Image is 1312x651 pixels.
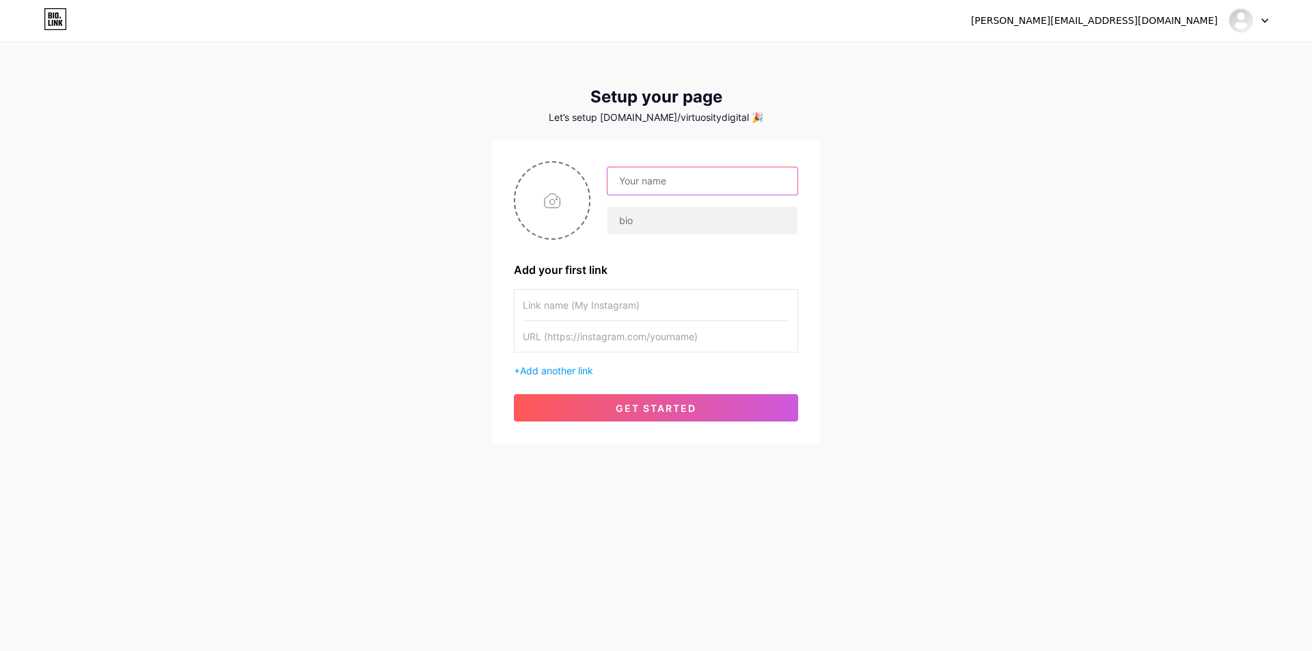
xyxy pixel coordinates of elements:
button: get started [514,394,798,421]
input: bio [607,207,797,234]
input: Link name (My Instagram) [523,290,789,320]
div: Let’s setup [DOMAIN_NAME]/virtuositydigital 🎉 [492,112,820,123]
input: URL (https://instagram.com/yourname) [523,321,789,352]
div: [PERSON_NAME][EMAIL_ADDRESS][DOMAIN_NAME] [971,14,1218,28]
div: + [514,363,798,378]
div: Setup your page [492,87,820,107]
input: Your name [607,167,797,195]
span: get started [616,402,696,414]
div: Add your first link [514,262,798,278]
img: virtuositydigital [1228,8,1254,33]
span: Add another link [520,365,593,376]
